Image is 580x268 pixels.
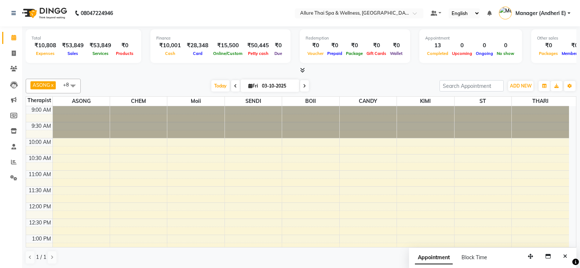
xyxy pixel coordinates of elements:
[340,97,397,106] span: CANDY
[415,251,453,264] span: Appointment
[34,51,56,56] span: Expenses
[306,41,325,50] div: ₹0
[211,41,244,50] div: ₹15,500
[510,83,532,89] span: ADD NEW
[167,97,224,106] span: Moii
[474,51,495,56] span: Ongoing
[191,51,204,56] span: Card
[27,187,52,194] div: 11:30 AM
[425,35,516,41] div: Appointment
[306,35,404,41] div: Redemption
[27,155,52,162] div: 10:30 AM
[247,83,260,89] span: Fri
[33,82,50,88] span: ASONG
[537,41,560,50] div: ₹0
[184,41,211,50] div: ₹28,348
[156,41,184,50] div: ₹10,001
[244,41,272,50] div: ₹50,445
[260,81,296,92] input: 2025-10-03
[246,51,270,56] span: Petty cash
[32,41,59,50] div: ₹10,808
[365,41,388,50] div: ₹0
[27,138,52,146] div: 10:00 AM
[211,51,244,56] span: Online/Custom
[365,51,388,56] span: Gift Cards
[87,41,114,50] div: ₹53,849
[53,97,110,106] span: ASONG
[156,35,285,41] div: Finance
[32,35,135,41] div: Total
[28,219,52,227] div: 12:30 PM
[30,235,52,243] div: 1:00 PM
[388,51,404,56] span: Wallet
[462,254,487,261] span: Block Time
[508,81,533,91] button: ADD NEW
[325,51,344,56] span: Prepaid
[50,82,54,88] a: x
[450,41,474,50] div: 0
[27,171,52,178] div: 11:00 AM
[91,51,110,56] span: Services
[36,253,46,261] span: 1 / 1
[425,41,450,50] div: 13
[211,80,230,92] span: Today
[515,10,566,17] span: Manager (Andheri E)
[425,51,450,56] span: Completed
[30,106,52,114] div: 9:00 AM
[26,97,52,104] div: Therapist
[495,41,516,50] div: 0
[282,97,339,106] span: BOII
[512,97,569,106] span: THARI
[28,203,52,211] div: 12:00 PM
[163,51,177,56] span: Cash
[344,51,365,56] span: Package
[495,51,516,56] span: No show
[114,41,135,50] div: ₹0
[81,3,113,23] b: 08047224946
[114,51,135,56] span: Products
[30,122,52,130] div: 9:30 AM
[537,51,560,56] span: Packages
[19,3,69,23] img: logo
[388,41,404,50] div: ₹0
[439,80,504,92] input: Search Appointment
[499,7,512,19] img: Manager (Andheri E)
[66,51,80,56] span: Sales
[306,51,325,56] span: Voucher
[450,51,474,56] span: Upcoming
[63,82,74,88] span: +8
[474,41,495,50] div: 0
[560,251,570,262] button: Close
[59,41,87,50] div: ₹53,849
[397,97,454,106] span: KIMI
[273,51,284,56] span: Due
[225,97,282,106] span: SENDI
[344,41,365,50] div: ₹0
[272,41,285,50] div: ₹0
[455,97,511,106] span: ST
[325,41,344,50] div: ₹0
[110,97,167,106] span: CHEM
